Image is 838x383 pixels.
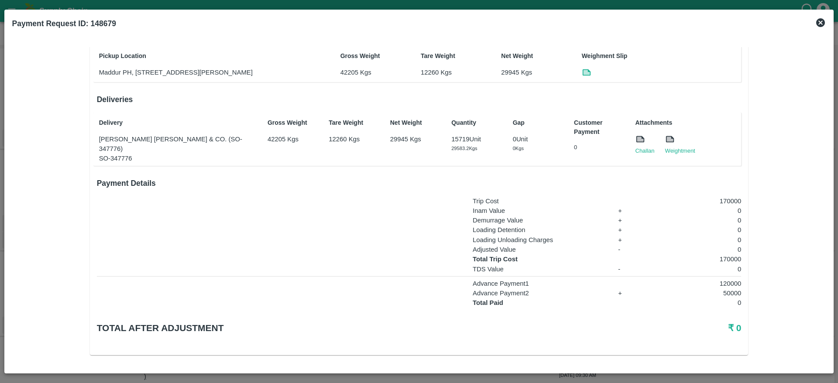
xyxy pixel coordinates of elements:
[473,256,518,263] strong: Total Trip Cost
[268,134,318,144] p: 42205 Kgs
[574,118,624,137] p: Customer Payment
[652,298,741,308] p: 0
[618,215,640,225] p: +
[618,235,640,245] p: +
[99,154,257,163] p: SO-347776
[451,146,477,151] span: 29583.2 Kgs
[652,254,741,264] p: 170000
[513,146,524,151] span: 0 Kgs
[652,196,741,206] p: 170000
[618,225,640,235] p: +
[635,147,655,155] a: Challan
[473,235,607,245] p: Loading Unloading Charges
[665,147,695,155] a: Weightment
[501,51,551,61] p: Net Weight
[329,134,379,144] p: 12260 Kgs
[473,279,607,288] p: Advance Payment 1
[473,288,607,298] p: Advance Payment 2
[652,279,741,288] p: 120000
[268,118,318,127] p: Gross Weight
[99,134,257,154] p: [PERSON_NAME] [PERSON_NAME] & CO. (SO-347776)
[513,118,563,127] p: Gap
[99,51,310,61] p: Pickup Location
[618,245,640,254] p: -
[635,118,739,127] p: Attachments
[421,51,471,61] p: Tare Weight
[652,264,741,274] p: 0
[473,215,607,225] p: Demurrage Value
[652,235,741,245] p: 0
[473,196,607,206] p: Trip Cost
[652,215,741,225] p: 0
[99,68,310,77] p: Maddur PH, [STREET_ADDRESS][PERSON_NAME]
[329,118,379,127] p: Tare Weight
[451,118,501,127] p: Quantity
[97,93,742,106] h6: Deliveries
[340,51,391,61] p: Gross Weight
[97,322,526,334] h5: Total after adjustment
[473,264,607,274] p: TDS Value
[582,51,739,61] p: Weighment Slip
[451,134,501,144] p: 15719 Unit
[618,206,640,215] p: +
[618,264,640,274] p: -
[390,134,440,144] p: 29945 Kgs
[421,68,471,77] p: 12260 Kgs
[652,288,741,298] p: 50000
[473,245,607,254] p: Adjusted Value
[340,68,391,77] p: 42205 Kgs
[473,206,607,215] p: Inam Value
[526,322,741,334] h5: ₹ 0
[473,225,607,235] p: Loading Detention
[501,68,551,77] p: 29945 Kgs
[652,225,741,235] p: 0
[390,118,440,127] p: Net Weight
[513,134,563,144] p: 0 Unit
[99,118,257,127] p: Delivery
[473,299,503,306] strong: Total Paid
[652,206,741,215] p: 0
[97,177,742,189] h6: Payment Details
[574,144,624,152] p: 0
[12,19,116,28] b: Payment Request ID: 148679
[652,245,741,254] p: 0
[618,288,640,298] p: +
